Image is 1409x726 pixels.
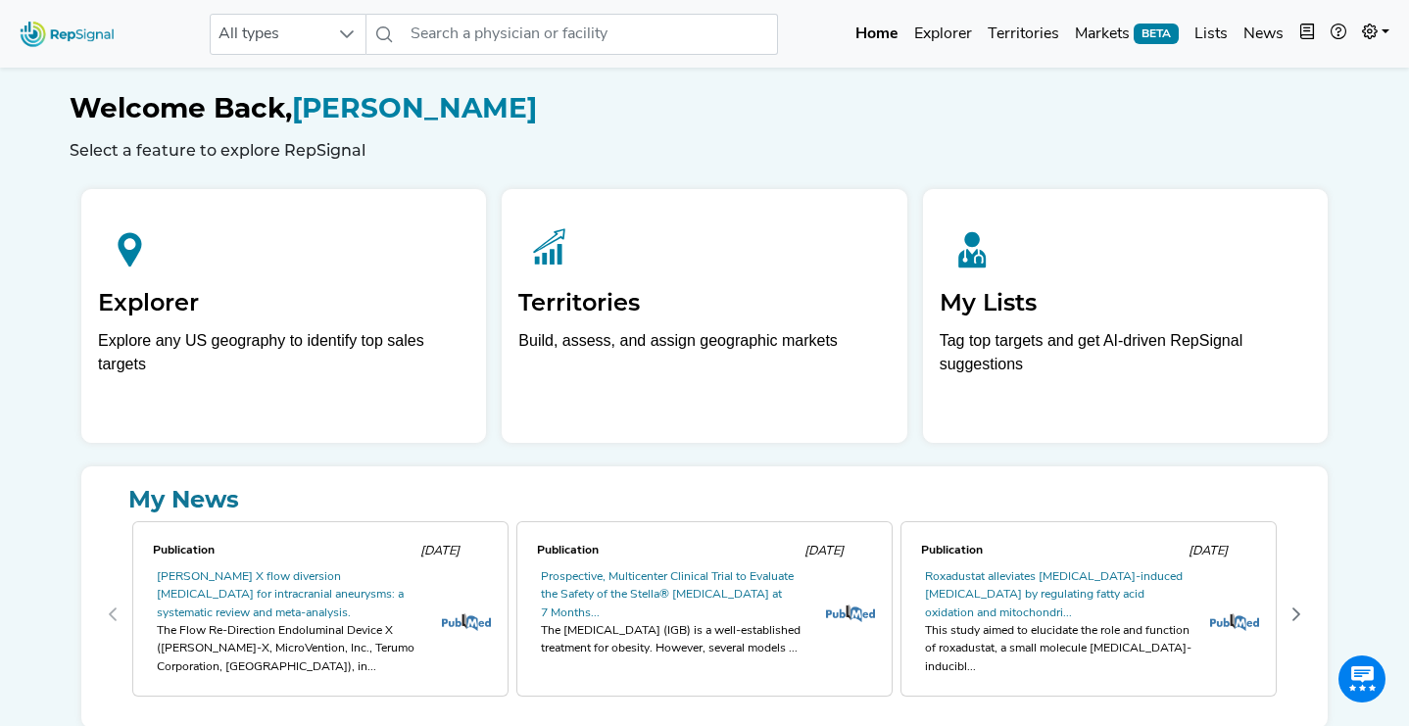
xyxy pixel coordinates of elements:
[537,545,599,557] span: Publication
[70,141,1339,160] h6: Select a feature to explore RepSignal
[925,571,1183,619] a: Roxadustat alleviates [MEDICAL_DATA]-induced [MEDICAL_DATA] by regulating fatty acid oxidation an...
[98,289,469,317] h2: Explorer
[157,571,404,619] a: [PERSON_NAME] X flow diversion [MEDICAL_DATA] for intracranial aneurysms: a systematic review and...
[541,622,809,658] div: The [MEDICAL_DATA] (IGB) is a well-established treatment for obesity. However, several models ...
[442,613,491,631] img: pubmed_logo.fab3c44c.png
[925,622,1193,676] div: This study aimed to elucidate the role and function of roxadustat, a small molecule [MEDICAL_DATA...
[518,289,890,317] h2: Territories
[826,605,875,622] img: pubmed_logo.fab3c44c.png
[1210,613,1259,631] img: pubmed_logo.fab3c44c.png
[541,571,794,619] a: Prospective, Multicenter Clinical Trial to Evaluate the Safety of the Stella® [MEDICAL_DATA] at 7...
[403,14,777,55] input: Search a physician or facility
[906,15,980,54] a: Explorer
[1236,15,1291,54] a: News
[1134,24,1179,43] span: BETA
[97,482,1312,517] a: My News
[512,517,897,712] div: 1
[1067,15,1187,54] a: MarketsBETA
[804,545,844,557] span: [DATE]
[70,92,1339,125] h1: [PERSON_NAME]
[128,517,512,712] div: 0
[1189,545,1228,557] span: [DATE]
[848,15,906,54] a: Home
[1291,15,1323,54] button: Intel Book
[980,15,1067,54] a: Territories
[211,15,328,54] span: All types
[157,622,425,676] div: The Flow Re-Direction Endoluminal Device X ([PERSON_NAME]-X, MicroVention, Inc., Terumo Corporati...
[153,545,215,557] span: Publication
[81,189,486,443] a: ExplorerExplore any US geography to identify top sales targets
[420,545,460,557] span: [DATE]
[502,189,906,443] a: TerritoriesBuild, assess, and assign geographic markets
[98,329,469,376] div: Explore any US geography to identify top sales targets
[940,289,1311,317] h2: My Lists
[923,189,1328,443] a: My ListsTag top targets and get AI-driven RepSignal suggestions
[940,329,1311,387] p: Tag top targets and get AI-driven RepSignal suggestions
[1281,599,1312,630] button: Next Page
[1187,15,1236,54] a: Lists
[897,517,1281,712] div: 2
[518,329,890,387] p: Build, assess, and assign geographic markets
[921,545,983,557] span: Publication
[70,91,292,124] span: Welcome Back,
